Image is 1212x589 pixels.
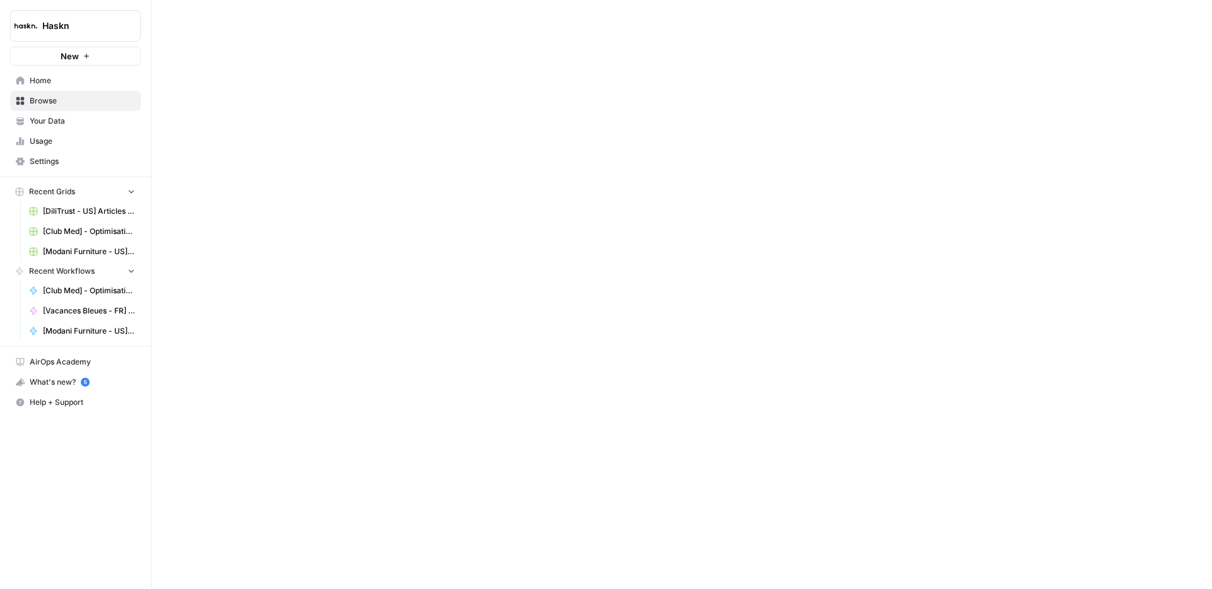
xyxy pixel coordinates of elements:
[43,246,135,257] span: [Modani Furniture - US] Pages catégories - 500-1000 mots Grid
[10,131,141,151] a: Usage
[10,10,141,42] button: Workspace: Haskn
[30,356,135,368] span: AirOps Academy
[23,281,141,301] a: [Club Med] - Optimisation + FAQ
[10,151,141,172] a: Settings
[43,226,135,237] span: [Club Med] - Optimisation + FAQ Grid
[30,397,135,408] span: Help + Support
[23,321,141,341] a: [Modani Furniture - US] Pages catégories - 500-1000 mots
[10,91,141,111] a: Browse
[30,115,135,127] span: Your Data
[43,285,135,296] span: [Club Med] - Optimisation + FAQ
[23,242,141,262] a: [Modani Furniture - US] Pages catégories - 500-1000 mots Grid
[43,305,135,317] span: [Vacances Bleues - FR] Pages refonte sites hôtels - [GEOGRAPHIC_DATA]
[10,182,141,201] button: Recent Grids
[43,206,135,217] span: [DiliTrust - US] Articles de blog 700-1000 mots Grid
[10,262,141,281] button: Recent Workflows
[30,156,135,167] span: Settings
[10,392,141,412] button: Help + Support
[11,373,140,392] div: What's new?
[23,301,141,321] a: [Vacances Bleues - FR] Pages refonte sites hôtels - [GEOGRAPHIC_DATA]
[23,221,141,242] a: [Club Med] - Optimisation + FAQ Grid
[10,352,141,372] a: AirOps Academy
[30,75,135,86] span: Home
[10,111,141,131] a: Your Data
[10,71,141,91] a: Home
[15,15,37,37] img: Haskn Logo
[30,95,135,107] span: Browse
[43,325,135,337] span: [Modani Furniture - US] Pages catégories - 500-1000 mots
[29,186,75,197] span: Recent Grids
[42,20,119,32] span: Haskn
[61,50,79,62] span: New
[29,265,95,277] span: Recent Workflows
[23,201,141,221] a: [DiliTrust - US] Articles de blog 700-1000 mots Grid
[10,372,141,392] button: What's new? 5
[81,378,90,387] a: 5
[10,47,141,66] button: New
[30,136,135,147] span: Usage
[83,379,86,385] text: 5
